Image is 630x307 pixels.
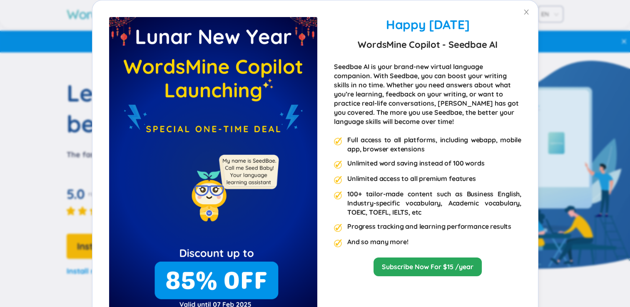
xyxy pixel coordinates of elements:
img: premium [334,176,342,184]
button: Close [515,0,538,24]
img: premium [334,137,342,146]
span: Happy [DATE] [386,17,469,32]
a: Subscribe Now For $15 /year [382,262,473,271]
img: premium [334,191,342,200]
strong: WordsMine Copilot - Seedbae AI [358,37,497,52]
div: Progress tracking and learning performance results [347,222,511,232]
div: Seedbae AI is your brand-new virtual language companion. With Seedbae, you can boost your writing... [334,62,521,126]
img: premium [334,224,342,232]
button: Subscribe Now For $15 /year [374,257,482,276]
div: 100+ tailor-made content such as Business English, Industry-specific vocabulary, Academic vocabul... [347,189,521,217]
img: premium [334,239,342,248]
img: premium [334,161,342,169]
span: close [523,9,530,15]
div: And so many more! [347,237,408,248]
div: Unlimited access to all premium features [347,174,476,184]
div: Full access to all platforms, including webapp, mobile app, browser extensions [347,135,521,153]
div: Unlimited word saving instead of 100 words [347,158,484,169]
